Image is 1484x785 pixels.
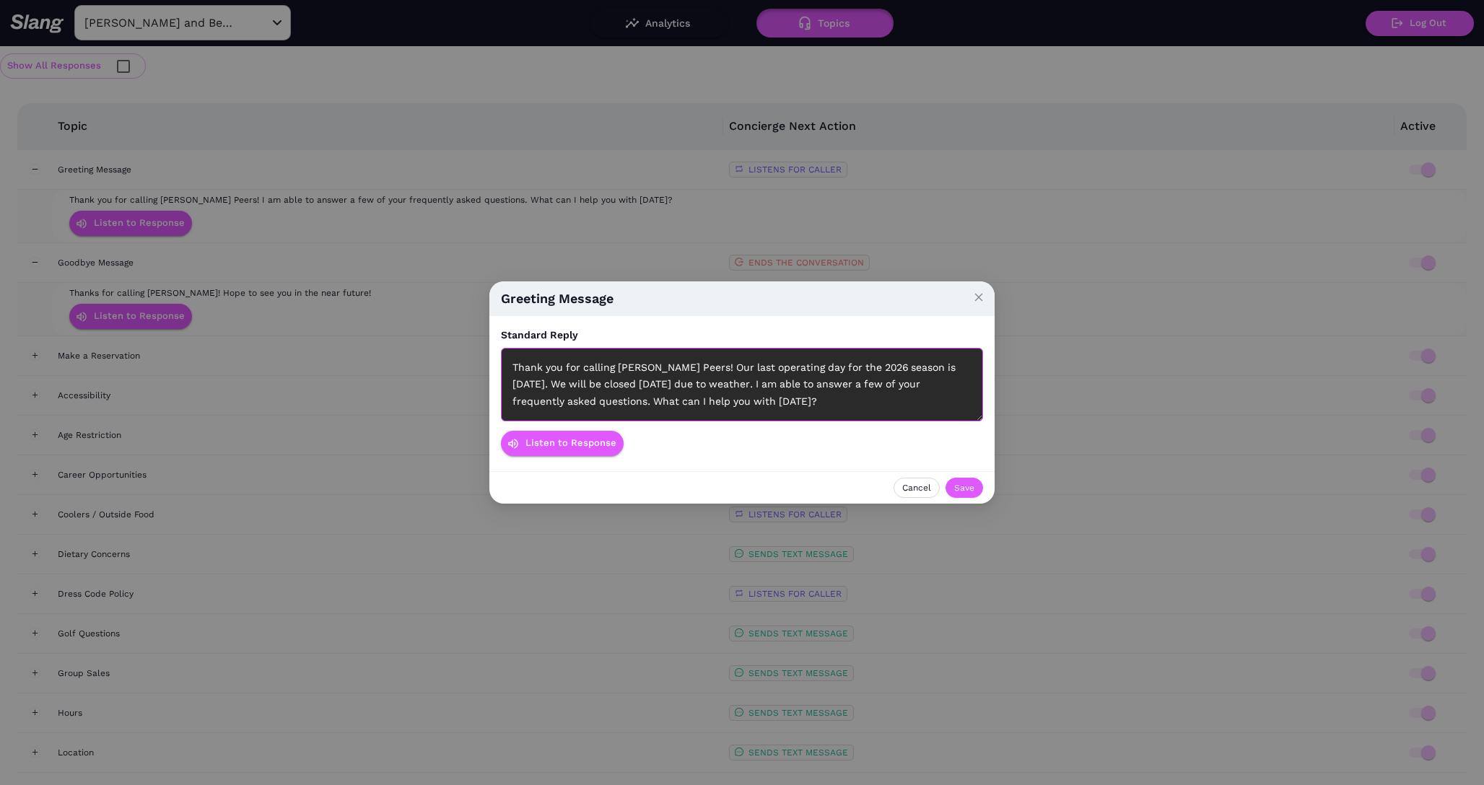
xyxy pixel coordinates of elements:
span: Cancel [902,481,931,495]
button: Save [946,478,983,498]
button: Cancel [894,478,940,498]
h4: Greeting Message [501,289,983,307]
span: close [974,292,984,302]
button: Close [963,281,995,313]
div: Thank you for calling [PERSON_NAME] Peers! Our last operating day for the 2026 season is [DATE]. ... [501,348,983,421]
button: Listen to Response [501,431,624,456]
h5: Standard Reply [501,328,983,343]
span: Save [954,481,974,495]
